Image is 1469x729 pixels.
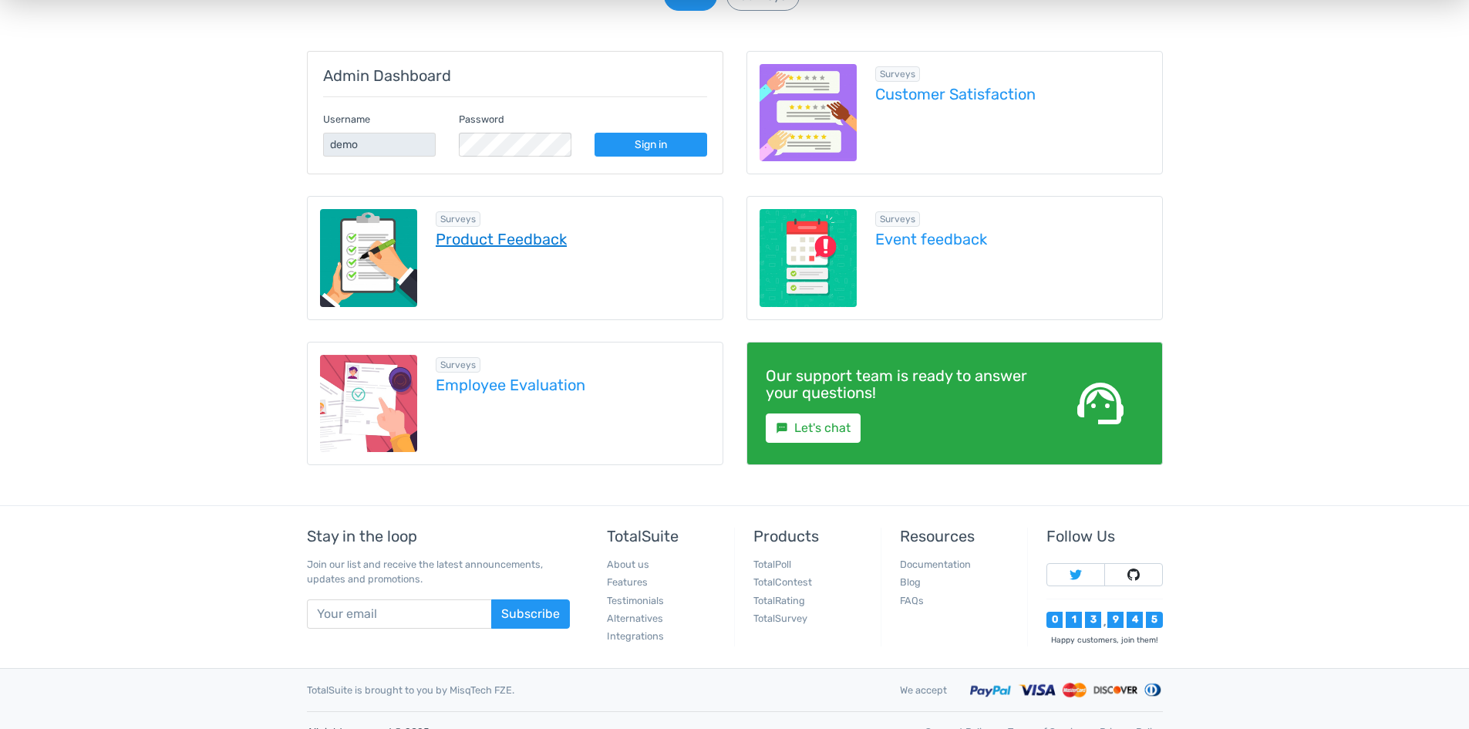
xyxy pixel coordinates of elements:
[1085,612,1101,628] div: 3
[1146,612,1162,628] div: 5
[970,681,1163,699] img: Accepted payment methods
[436,376,710,393] a: Employee Evaluation
[766,413,861,443] a: smsLet's chat
[1127,612,1143,628] div: 4
[607,630,664,642] a: Integrations
[607,576,648,588] a: Features
[753,576,812,588] a: TotalContest
[307,599,492,629] input: Your email
[753,595,805,606] a: TotalRating
[1046,634,1162,646] div: Happy customers, join them!
[295,683,888,697] div: TotalSuite is brought to you by MisqTech FZE.
[753,613,807,624] a: TotalSurvey
[607,613,663,624] a: Alternatives
[875,211,920,227] span: Browse all in Surveys
[1101,618,1107,628] div: ,
[607,528,723,545] h5: TotalSuite
[766,367,1034,401] h4: Our support team is ready to answer your questions!
[1070,569,1082,581] img: Follow TotalSuite on Twitter
[1107,612,1124,628] div: 9
[900,576,921,588] a: Blog
[875,86,1150,103] a: Customer Satisfaction
[1066,612,1082,628] div: 1
[1073,376,1128,431] span: support_agent
[436,357,480,373] span: Browse all in Surveys
[888,683,959,697] div: We accept
[875,66,920,82] span: Browse all in Surveys
[307,557,570,586] p: Join our list and receive the latest announcements, updates and promotions.
[1046,612,1063,628] div: 0
[323,67,707,84] h5: Admin Dashboard
[459,112,504,127] label: Password
[607,595,664,606] a: Testimonials
[491,599,570,629] button: Subscribe
[760,64,857,162] img: customer-satisfaction.png.webp
[323,112,370,127] label: Username
[320,355,418,453] img: employee-evaluation.png.webp
[436,211,480,227] span: Browse all in Surveys
[875,231,1150,248] a: Event feedback
[607,559,649,570] a: About us
[595,133,707,157] a: Sign in
[760,209,857,307] img: event-feedback.png.webp
[776,422,788,434] small: sms
[900,559,971,570] a: Documentation
[900,595,924,606] a: FAQs
[320,209,418,307] img: product-feedback-1.png.webp
[900,528,1016,545] h5: Resources
[753,559,791,570] a: TotalPoll
[307,528,570,545] h5: Stay in the loop
[1127,569,1140,581] img: Follow TotalSuite on Github
[436,231,710,248] a: Product Feedback
[1046,528,1162,545] h5: Follow Us
[753,528,869,545] h5: Products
